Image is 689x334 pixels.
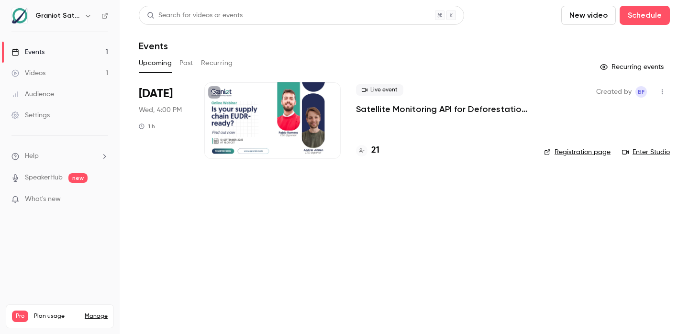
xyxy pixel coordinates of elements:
span: Plan usage [34,312,79,320]
a: Registration page [544,147,611,157]
span: Help [25,151,39,161]
span: BF [638,86,645,98]
span: Live event [356,84,403,96]
h4: 21 [371,144,379,157]
span: What's new [25,194,61,204]
button: Past [179,56,193,71]
a: Satellite Monitoring API for Deforestation Verification – EUDR Supply Chains [356,103,529,115]
button: New video [561,6,616,25]
li: help-dropdown-opener [11,151,108,161]
a: 21 [356,144,379,157]
div: Videos [11,68,45,78]
span: new [68,173,88,183]
button: Recurring [201,56,233,71]
span: [DATE] [139,86,173,101]
span: Created by [596,86,632,98]
span: Pro [12,311,28,322]
div: Events [11,47,44,57]
a: Enter Studio [622,147,670,157]
img: Graniot Satellite Technologies SL [12,8,27,23]
button: Schedule [620,6,670,25]
span: Wed, 4:00 PM [139,105,182,115]
button: Recurring events [596,59,670,75]
div: Search for videos or events [147,11,243,21]
div: Audience [11,89,54,99]
span: Beliza Falcon [635,86,647,98]
a: Manage [85,312,108,320]
h1: Events [139,40,168,52]
div: Settings [11,111,50,120]
button: Upcoming [139,56,172,71]
a: SpeakerHub [25,173,63,183]
div: 1 h [139,122,155,130]
h6: Graniot Satellite Technologies SL [35,11,80,21]
div: Sep 10 Wed, 4:00 PM (Europe/Paris) [139,82,189,159]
